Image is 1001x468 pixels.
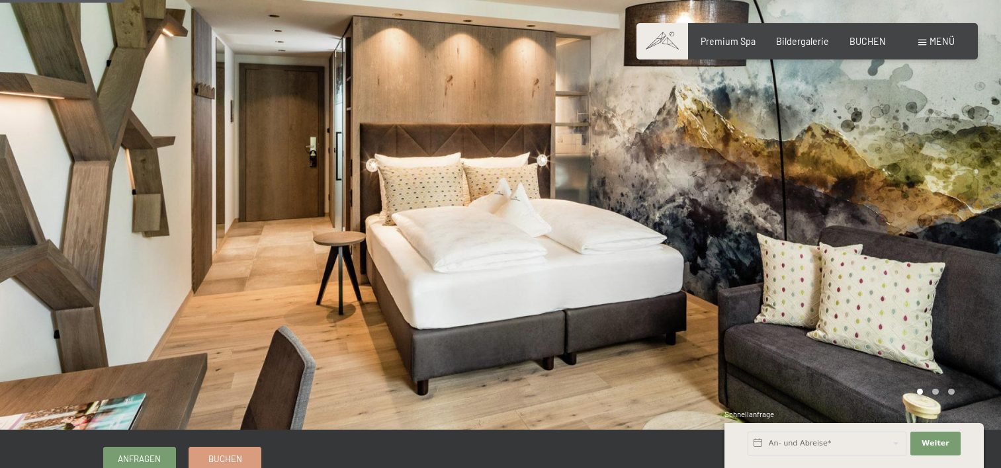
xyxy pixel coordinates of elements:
span: Menü [930,36,955,47]
a: Premium Spa [701,36,756,47]
a: BUCHEN [849,36,886,47]
a: Bildergalerie [776,36,829,47]
span: Schnellanfrage [724,410,774,418]
span: Weiter [922,438,949,449]
button: Weiter [910,432,961,455]
span: Anfragen [118,453,161,465]
span: Buchen [208,453,242,465]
